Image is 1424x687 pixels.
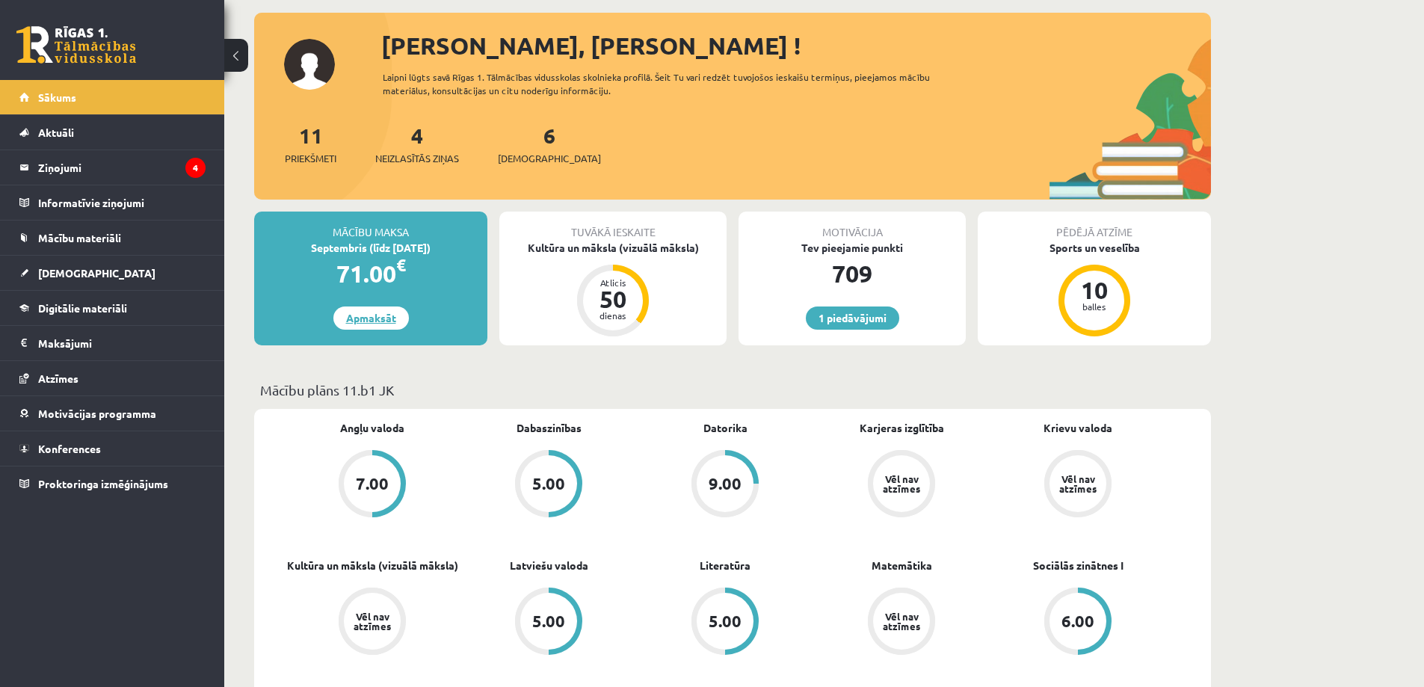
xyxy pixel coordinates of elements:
span: Mācību materiāli [38,231,121,244]
span: Priekšmeti [285,151,336,166]
a: Angļu valoda [340,420,404,436]
div: [PERSON_NAME], [PERSON_NAME] ! [381,28,1211,64]
div: 71.00 [254,256,487,292]
i: 4 [185,158,206,178]
a: Sociālās zinātnes I [1033,558,1124,573]
div: Vēl nav atzīmes [351,611,393,631]
span: Neizlasītās ziņas [375,151,459,166]
a: [DEMOGRAPHIC_DATA] [19,256,206,290]
a: Kultūra un māksla (vizuālā māksla) Atlicis 50 dienas [499,240,727,339]
span: Konferences [38,442,101,455]
a: Proktoringa izmēģinājums [19,466,206,501]
div: Pēdējā atzīme [978,212,1211,240]
div: 50 [591,287,635,311]
a: 5.00 [637,588,813,658]
div: 5.00 [532,475,565,492]
legend: Ziņojumi [38,150,206,185]
span: Proktoringa izmēģinājums [38,477,168,490]
a: Kultūra un māksla (vizuālā māksla) [287,558,458,573]
div: Mācību maksa [254,212,487,240]
a: Konferences [19,431,206,466]
span: Atzīmes [38,372,78,385]
a: Matemātika [872,558,932,573]
span: Digitālie materiāli [38,301,127,315]
a: Karjeras izglītība [860,420,944,436]
a: Atzīmes [19,361,206,395]
a: Latviešu valoda [510,558,588,573]
div: balles [1072,302,1117,311]
a: Mācību materiāli [19,221,206,255]
span: Sākums [38,90,76,104]
a: Krievu valoda [1044,420,1112,436]
div: Vēl nav atzīmes [1057,474,1099,493]
div: 7.00 [356,475,389,492]
div: 10 [1072,278,1117,302]
a: Sākums [19,80,206,114]
a: Dabaszinības [517,420,582,436]
div: Vēl nav atzīmes [881,474,922,493]
div: Vēl nav atzīmes [881,611,922,631]
a: 9.00 [637,450,813,520]
div: Tev pieejamie punkti [739,240,966,256]
div: Tuvākā ieskaite [499,212,727,240]
div: Motivācija [739,212,966,240]
div: 709 [739,256,966,292]
a: 11Priekšmeti [285,122,336,166]
a: Vēl nav atzīmes [813,450,990,520]
div: Kultūra un māksla (vizuālā māksla) [499,240,727,256]
a: Ziņojumi4 [19,150,206,185]
a: 7.00 [284,450,460,520]
div: dienas [591,311,635,320]
div: Atlicis [591,278,635,287]
a: Vēl nav atzīmes [990,450,1166,520]
span: Aktuāli [38,126,74,139]
a: 1 piedāvājumi [806,306,899,330]
div: Septembris (līdz [DATE]) [254,240,487,256]
a: Digitālie materiāli [19,291,206,325]
a: 5.00 [460,588,637,658]
a: 6.00 [990,588,1166,658]
a: Vēl nav atzīmes [284,588,460,658]
div: 6.00 [1061,613,1094,629]
p: Mācību plāns 11.b1 JK [260,380,1205,400]
legend: Informatīvie ziņojumi [38,185,206,220]
div: 5.00 [709,613,742,629]
legend: Maksājumi [38,326,206,360]
span: Motivācijas programma [38,407,156,420]
a: Motivācijas programma [19,396,206,431]
a: 6[DEMOGRAPHIC_DATA] [498,122,601,166]
a: 5.00 [460,450,637,520]
a: 4Neizlasītās ziņas [375,122,459,166]
a: Maksājumi [19,326,206,360]
a: Datorika [703,420,748,436]
a: Aktuāli [19,115,206,150]
span: [DEMOGRAPHIC_DATA] [38,266,155,280]
div: 9.00 [709,475,742,492]
div: Laipni lūgts savā Rīgas 1. Tālmācības vidusskolas skolnieka profilā. Šeit Tu vari redzēt tuvojošo... [383,70,957,97]
a: Sports un veselība 10 balles [978,240,1211,339]
a: Literatūra [700,558,750,573]
a: Vēl nav atzīmes [813,588,990,658]
a: Rīgas 1. Tālmācības vidusskola [16,26,136,64]
a: Informatīvie ziņojumi [19,185,206,220]
span: € [396,254,406,276]
span: [DEMOGRAPHIC_DATA] [498,151,601,166]
div: Sports un veselība [978,240,1211,256]
div: 5.00 [532,613,565,629]
a: Apmaksāt [333,306,409,330]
